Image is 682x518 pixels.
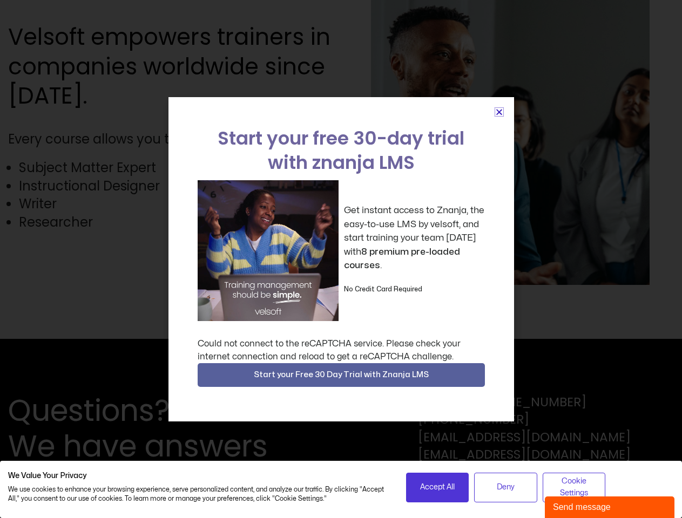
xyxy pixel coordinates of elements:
button: Deny all cookies [474,473,537,502]
span: Deny [497,481,515,493]
iframe: chat widget [545,494,677,518]
strong: 8 premium pre-loaded courses [344,247,460,270]
p: We use cookies to enhance your browsing experience, serve personalized content, and analyze our t... [8,485,390,503]
h2: Start your free 30-day trial with znanja LMS [198,126,485,175]
div: Could not connect to the reCAPTCHA service. Please check your internet connection and reload to g... [198,337,485,363]
span: Cookie Settings [550,475,599,500]
button: Adjust cookie preferences [543,473,606,502]
p: Get instant access to Znanja, the easy-to-use LMS by velsoft, and start training your team [DATE]... [344,203,485,272]
img: a woman sitting at her laptop dancing [198,180,339,321]
button: Accept all cookies [406,473,469,502]
button: Start your Free 30 Day Trial with Znanja LMS [198,363,485,387]
strong: No Credit Card Required [344,286,422,292]
h2: We Value Your Privacy [8,471,390,481]
span: Start your Free 30 Day Trial with Znanja LMS [254,369,429,381]
span: Accept All [420,481,455,493]
a: Close [495,108,503,116]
